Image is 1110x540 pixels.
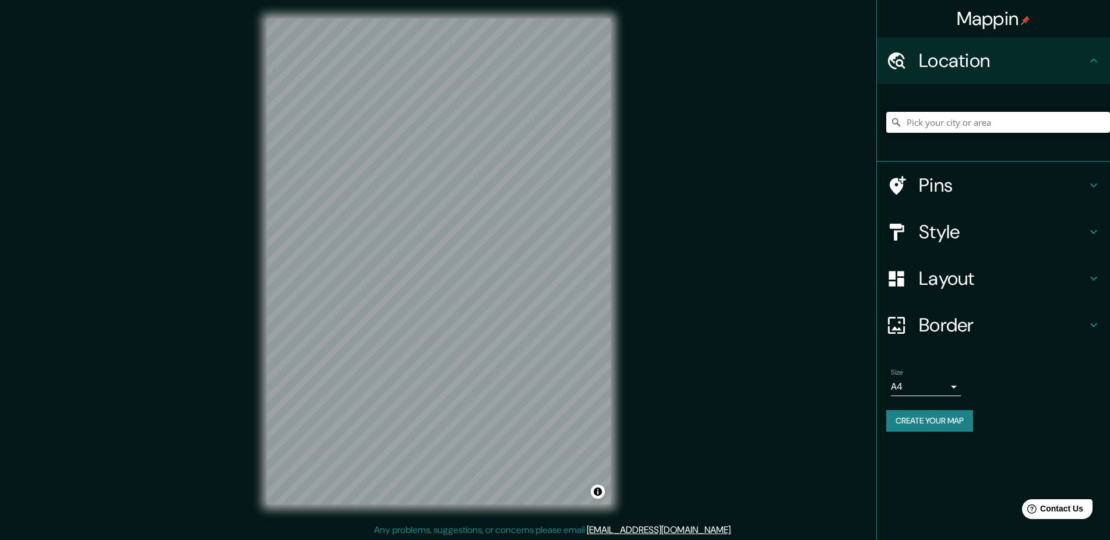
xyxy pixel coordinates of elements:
button: Toggle attribution [591,485,605,499]
h4: Location [919,49,1087,72]
div: . [734,523,737,537]
div: Location [877,37,1110,84]
a: [EMAIL_ADDRESS][DOMAIN_NAME] [587,524,731,536]
label: Size [891,368,903,377]
iframe: Help widget launcher [1006,495,1097,527]
h4: Pins [919,174,1087,197]
div: Layout [877,255,1110,302]
h4: Mappin [957,7,1031,30]
div: Style [877,209,1110,255]
div: Pins [877,162,1110,209]
div: . [732,523,734,537]
img: pin-icon.png [1021,16,1030,25]
p: Any problems, suggestions, or concerns please email . [374,523,732,537]
button: Create your map [886,410,973,432]
h4: Style [919,220,1087,243]
input: Pick your city or area [886,112,1110,133]
div: Border [877,302,1110,348]
h4: Border [919,313,1087,337]
div: A4 [891,377,961,396]
h4: Layout [919,267,1087,290]
canvas: Map [267,19,611,504]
